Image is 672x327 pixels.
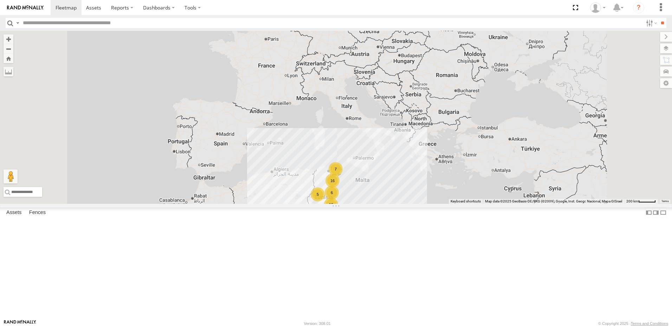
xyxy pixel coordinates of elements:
label: Fences [26,208,49,218]
label: Search Query [15,18,20,28]
div: 16 [325,174,340,188]
img: rand-logo.svg [7,5,44,10]
a: Terms and Conditions [631,321,668,326]
label: Search Filter Options [643,18,658,28]
button: Zoom out [4,44,13,54]
button: Drag Pegman onto the map to open Street View [4,169,18,183]
span: 200 km [626,199,638,203]
label: Hide Summary Table [660,207,667,218]
label: Dock Summary Table to the Right [652,207,659,218]
div: 7 [329,162,343,176]
label: Measure [4,67,13,76]
a: Visit our Website [4,320,36,327]
label: Map Settings [660,78,672,88]
div: Version: 308.01 [304,321,331,326]
button: Map Scale: 200 km per 46 pixels [624,199,658,204]
label: Assets [3,208,25,218]
a: Terms (opens in new tab) [661,200,669,203]
div: Nejah Benkhalifa [588,2,608,13]
span: Map data ©2025 GeoBasis-DE/BKG (©2009), Google, Inst. Geogr. Nacional, Mapa GISrael [485,199,622,203]
label: Dock Summary Table to the Left [645,207,652,218]
div: 5 [311,187,325,201]
div: 6 [325,186,339,200]
i: ? [633,2,644,13]
button: Zoom in [4,34,13,44]
button: Keyboard shortcuts [451,199,481,204]
button: Zoom Home [4,54,13,63]
div: © Copyright 2025 - [598,321,668,326]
